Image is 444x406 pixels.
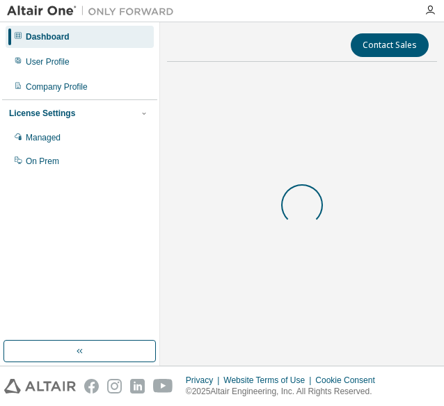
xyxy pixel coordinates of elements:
[26,81,88,92] div: Company Profile
[130,379,145,393] img: linkedin.svg
[26,156,59,167] div: On Prem
[223,375,315,386] div: Website Terms of Use
[186,386,383,398] p: © 2025 Altair Engineering, Inc. All Rights Reserved.
[84,379,99,393] img: facebook.svg
[26,56,70,67] div: User Profile
[315,375,383,386] div: Cookie Consent
[186,375,223,386] div: Privacy
[107,379,122,393] img: instagram.svg
[153,379,173,393] img: youtube.svg
[351,33,429,57] button: Contact Sales
[7,4,181,18] img: Altair One
[26,31,70,42] div: Dashboard
[26,132,61,143] div: Managed
[9,108,75,119] div: License Settings
[4,379,76,393] img: altair_logo.svg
